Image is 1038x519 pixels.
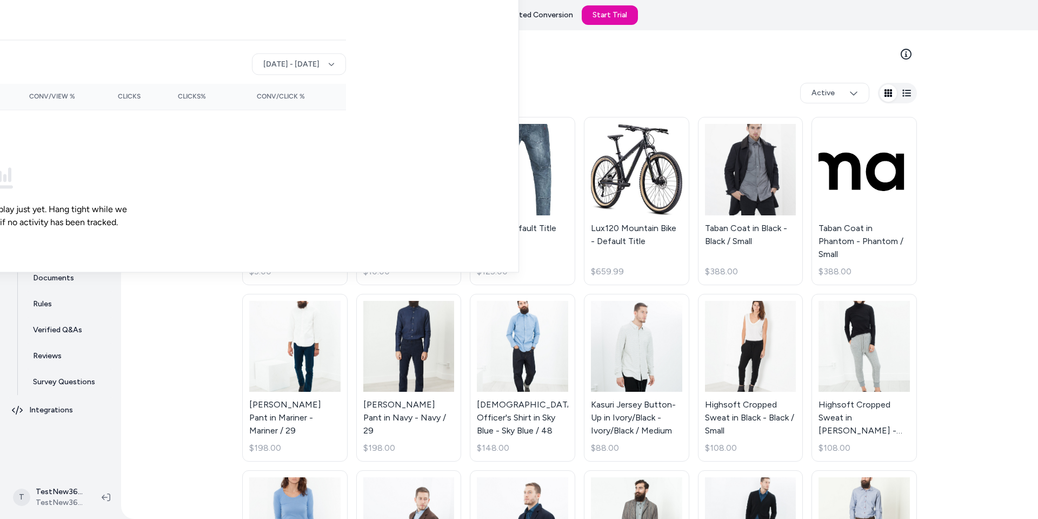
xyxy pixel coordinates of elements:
button: Clicks [92,88,141,105]
span: Clicks [118,92,141,101]
span: Conv/Click % [257,92,305,101]
button: Conv/Click % [223,88,305,105]
button: Clicks% [158,88,206,105]
span: Clicks% [178,92,206,101]
button: [DATE] - [DATE] [252,54,346,75]
span: Conv/View % [29,92,75,101]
